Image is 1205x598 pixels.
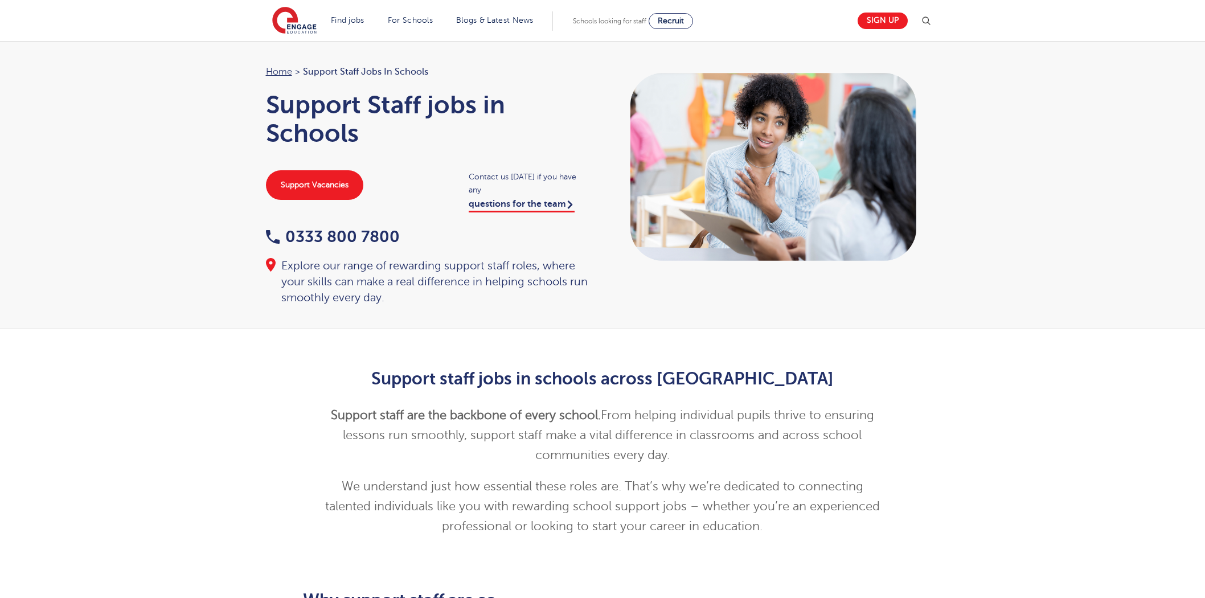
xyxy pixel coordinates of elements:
[323,477,882,536] p: We understand just how essential these roles are. That’s why we’re dedicated to connecting talent...
[272,7,317,35] img: Engage Education
[388,16,433,24] a: For Schools
[658,17,684,25] span: Recruit
[323,406,882,465] p: From helping individual pupils thrive to ensuring lessons run smoothly, support staff make a vita...
[469,199,575,212] a: questions for the team
[266,67,292,77] a: Home
[331,408,601,422] strong: Support staff are the backbone of every school.
[303,64,428,79] span: Support Staff jobs in Schools
[266,170,363,200] a: Support Vacancies
[858,13,908,29] a: Sign up
[456,16,534,24] a: Blogs & Latest News
[469,170,591,196] span: Contact us [DATE] if you have any
[295,67,300,77] span: >
[331,16,364,24] a: Find jobs
[266,91,592,148] h1: Support Staff jobs in Schools
[371,369,834,388] strong: Support staff jobs in schools across [GEOGRAPHIC_DATA]
[266,64,592,79] nav: breadcrumb
[266,228,400,245] a: 0333 800 7800
[649,13,693,29] a: Recruit
[573,17,646,25] span: Schools looking for staff
[266,258,592,306] div: Explore our range of rewarding support staff roles, where your skills can make a real difference ...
